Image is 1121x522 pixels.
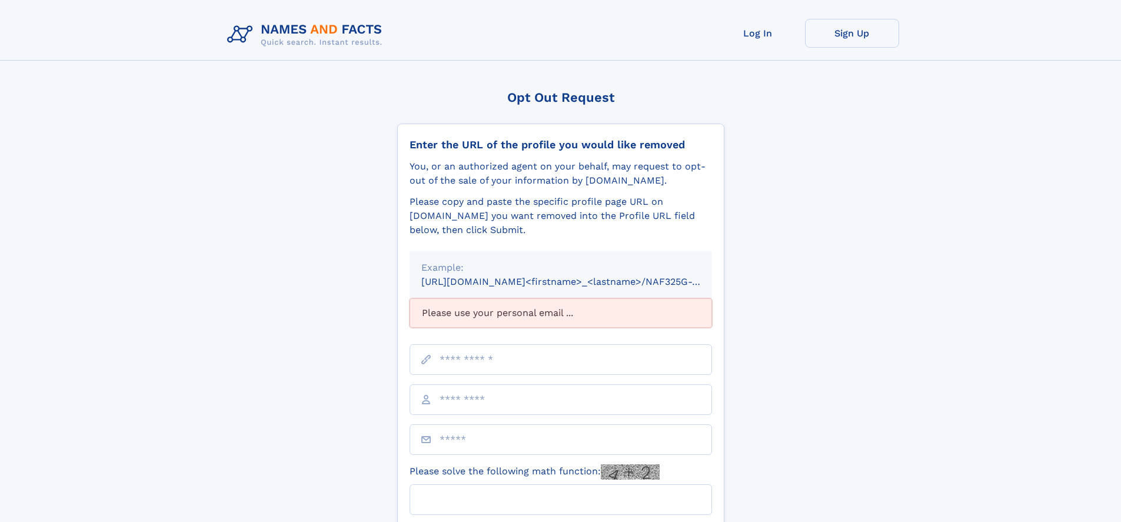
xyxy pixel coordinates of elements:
div: Please copy and paste the specific profile page URL on [DOMAIN_NAME] you want removed into the Pr... [410,195,712,237]
small: [URL][DOMAIN_NAME]<firstname>_<lastname>/NAF325G-xxxxxxxx [421,276,734,287]
div: Example: [421,261,700,275]
label: Please solve the following math function: [410,464,660,480]
div: Opt Out Request [397,90,724,105]
a: Log In [711,19,805,48]
div: You, or an authorized agent on your behalf, may request to opt-out of the sale of your informatio... [410,159,712,188]
img: Logo Names and Facts [222,19,392,51]
div: Please use your personal email ... [410,298,712,328]
div: Enter the URL of the profile you would like removed [410,138,712,151]
a: Sign Up [805,19,899,48]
